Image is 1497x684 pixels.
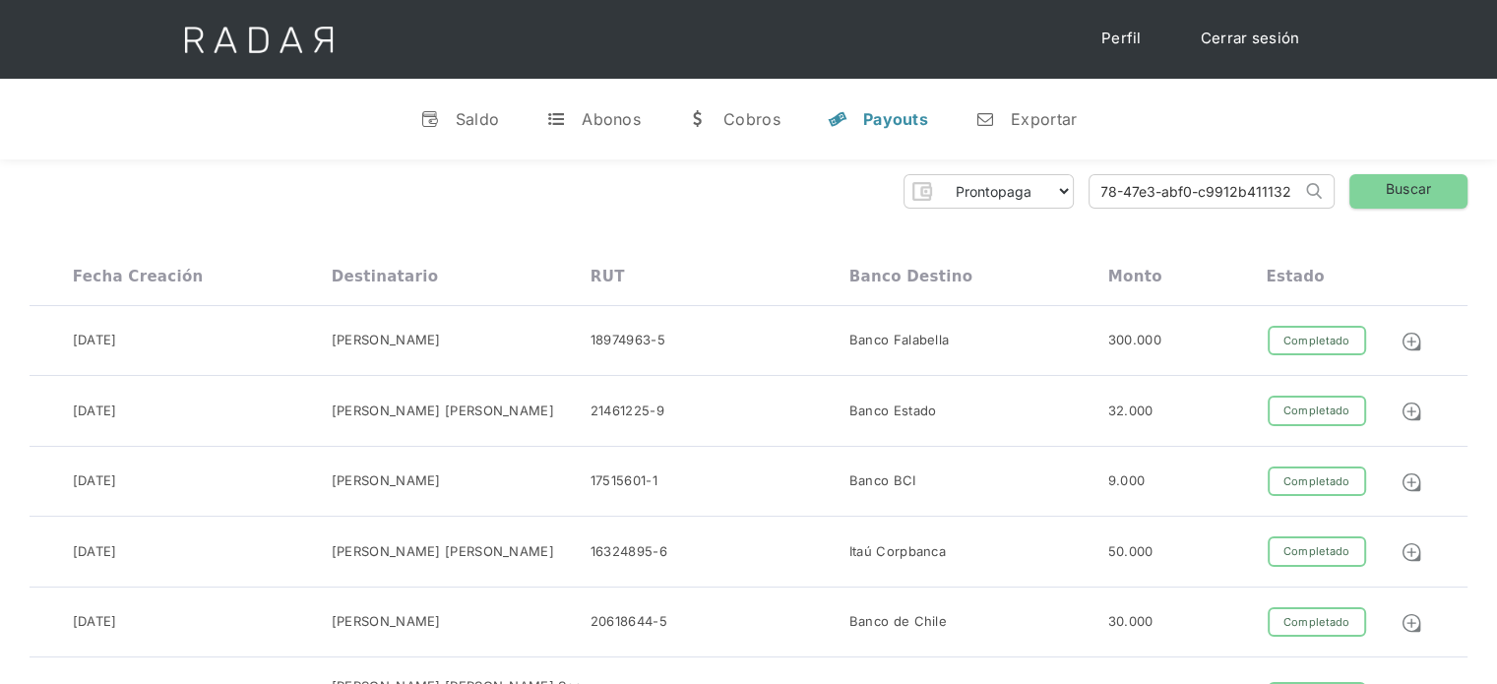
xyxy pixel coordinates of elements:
[863,109,928,129] div: Payouts
[591,331,665,350] div: 18974963-5
[73,542,117,562] div: [DATE]
[849,268,972,285] div: Banco destino
[1401,541,1422,563] img: Detalle
[1108,542,1154,562] div: 50.000
[849,542,946,562] div: Itaú Corpbanca
[904,174,1074,209] form: Form
[1108,268,1162,285] div: Monto
[828,109,847,129] div: y
[1181,20,1320,58] a: Cerrar sesión
[723,109,780,129] div: Cobros
[332,268,438,285] div: Destinatario
[849,471,916,491] div: Banco BCI
[849,402,937,421] div: Banco Estado
[582,109,641,129] div: Abonos
[1108,402,1154,421] div: 32.000
[420,109,440,129] div: v
[1268,396,1366,426] div: Completado
[332,612,441,632] div: [PERSON_NAME]
[332,471,441,491] div: [PERSON_NAME]
[1349,174,1467,209] a: Buscar
[1268,326,1366,356] div: Completado
[591,471,657,491] div: 17515601-1
[1268,466,1366,497] div: Completado
[73,331,117,350] div: [DATE]
[332,402,554,421] div: [PERSON_NAME] [PERSON_NAME]
[73,612,117,632] div: [DATE]
[591,268,625,285] div: RUT
[1108,471,1146,491] div: 9.000
[1401,471,1422,493] img: Detalle
[73,402,117,421] div: [DATE]
[591,612,667,632] div: 20618644-5
[1401,401,1422,422] img: Detalle
[73,471,117,491] div: [DATE]
[1108,612,1154,632] div: 30.000
[332,542,554,562] div: [PERSON_NAME] [PERSON_NAME]
[591,402,664,421] div: 21461225-9
[688,109,708,129] div: w
[1268,607,1366,638] div: Completado
[1401,331,1422,352] img: Detalle
[1268,536,1366,567] div: Completado
[849,331,950,350] div: Banco Falabella
[1090,175,1301,208] input: Busca por ID
[456,109,500,129] div: Saldo
[73,268,204,285] div: Fecha creación
[546,109,566,129] div: t
[1011,109,1077,129] div: Exportar
[1108,331,1161,350] div: 300.000
[1401,612,1422,634] img: Detalle
[975,109,995,129] div: n
[591,542,667,562] div: 16324895-6
[332,331,441,350] div: [PERSON_NAME]
[1082,20,1161,58] a: Perfil
[1266,268,1324,285] div: Estado
[849,612,947,632] div: Banco de Chile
